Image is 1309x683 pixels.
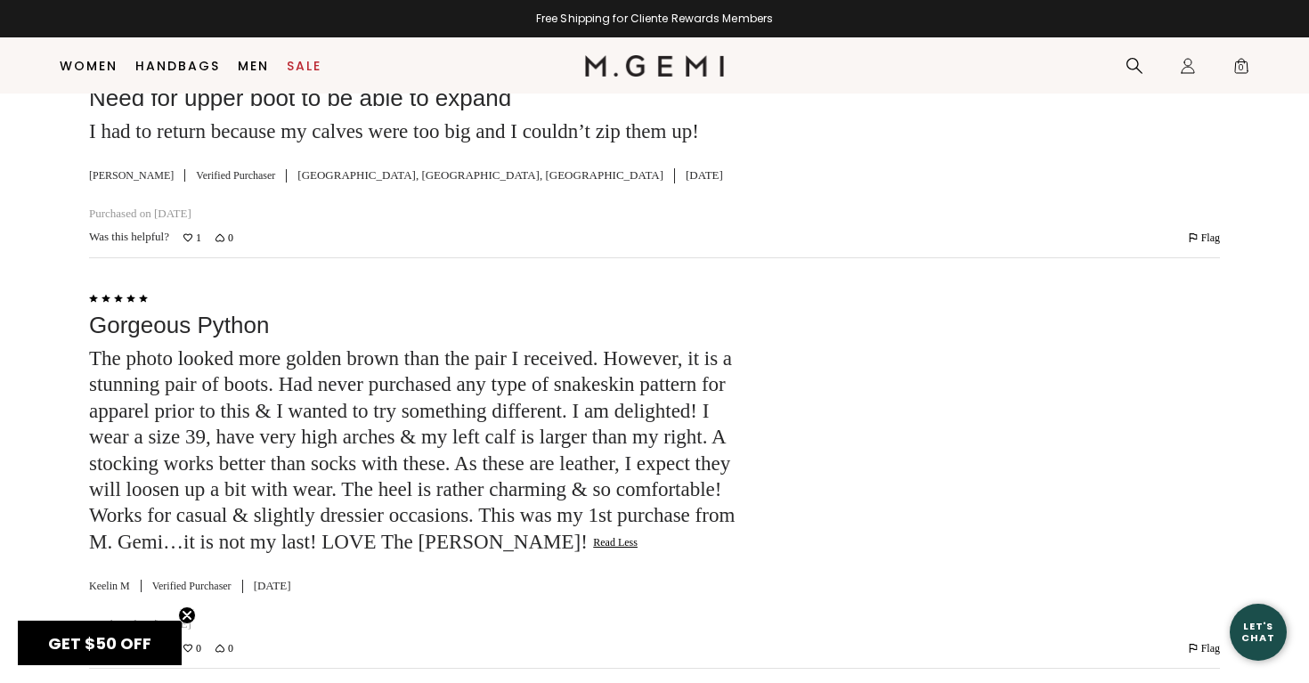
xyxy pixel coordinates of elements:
button: Vote down this review by Keelin M (0 votes) [215,639,233,657]
span: 0 [196,643,201,654]
div: Need for upper boot to be able to expand [89,85,745,111]
a: Men [238,59,269,73]
span: Was this helpful? [89,230,169,245]
span: Flag [1201,232,1220,243]
span: Keelin M [89,580,142,592]
div: GET $50 OFFClose teaser [18,621,182,665]
span: Flag [1201,643,1220,654]
div: [DATE] [254,579,291,594]
button: Vote down this review by Jeanette C (0 votes) [215,229,233,247]
div: Purchased on [DATE] [89,207,745,222]
button: Flag this review by Keelin M [1189,639,1220,657]
span: 1 [196,232,201,243]
button: Close teaser [178,606,196,624]
a: Sale [287,59,321,73]
button: Vote up this review by Keelin M (0 votes) [183,639,201,657]
button: Vote up this review by Jeanette C (1 vote) [183,229,201,247]
div: Gorgeous Python [89,313,745,338]
img: M.Gemi [585,55,725,77]
span: GET $50 OFF [48,632,151,655]
span: I had to return because my calves were too big and I couldn’t zip them up! [89,120,699,142]
span: Verified Purchaser [196,169,287,183]
div: Let's Chat [1230,621,1287,643]
span: Verified Purchaser [152,580,243,593]
button: Read less of this review by Keelin M [593,536,638,550]
button: Flag this review by Jeanette C [1189,229,1220,247]
a: Handbags [135,59,220,73]
span: [PERSON_NAME] [89,169,185,182]
span: 0 [1232,61,1250,78]
div: [GEOGRAPHIC_DATA], [GEOGRAPHIC_DATA], [GEOGRAPHIC_DATA] [297,168,663,183]
div: Purchased on [DATE] [89,617,745,632]
a: Women [60,59,118,73]
span: 0 [228,232,233,243]
span: 0 [228,643,233,654]
span: The photo looked more golden brown than the pair I received. However, it is a stunning pair of bo... [89,347,735,553]
div: [DATE] [686,168,723,183]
